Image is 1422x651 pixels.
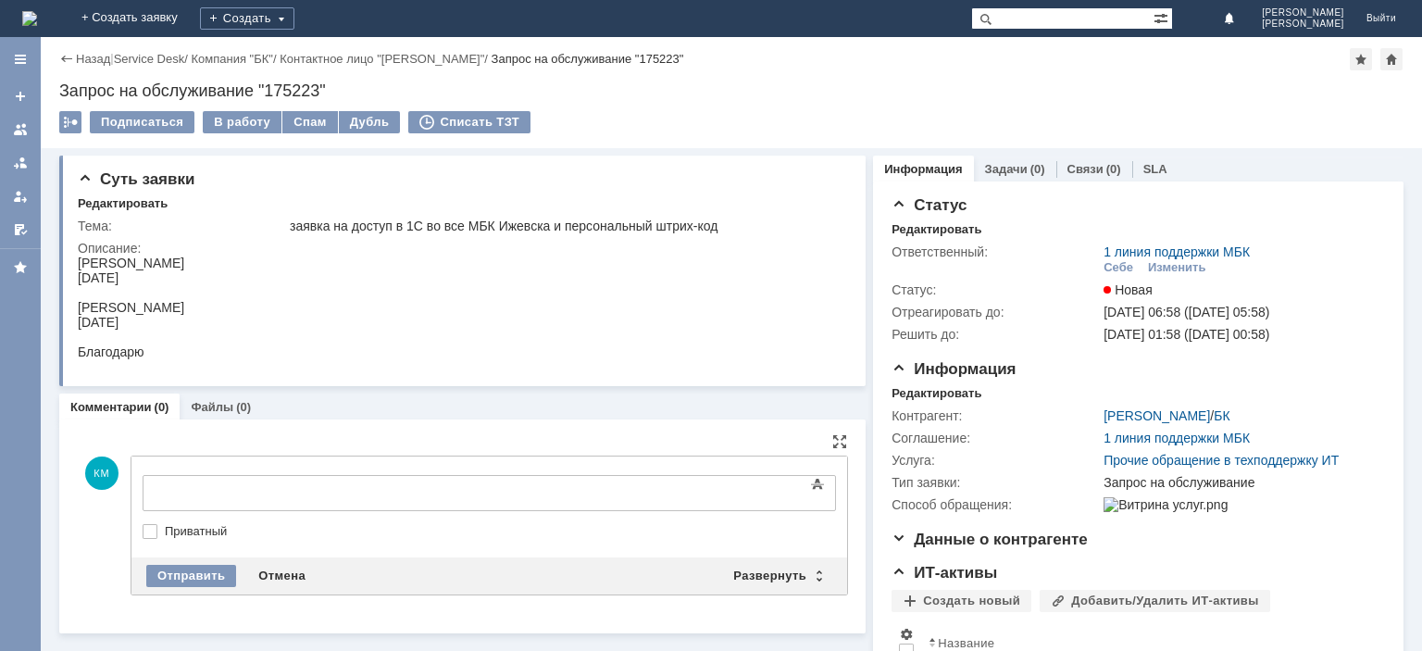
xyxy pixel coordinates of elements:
[892,222,981,237] div: Редактировать
[806,473,829,495] span: Показать панель инструментов
[1104,260,1133,275] div: Себе
[78,170,194,188] span: Суть заявки
[6,115,35,144] a: Заявки на командах
[1380,48,1403,70] div: Сделать домашней страницей
[1262,19,1344,30] span: [PERSON_NAME]
[78,241,843,256] div: Описание:
[892,453,1100,468] div: Услуга:
[6,215,35,244] a: Мои согласования
[6,182,35,211] a: Мои заявки
[1262,7,1344,19] span: [PERSON_NAME]
[832,434,847,449] div: На всю страницу
[1104,431,1250,445] a: 1 линия поддержки МБК
[1143,162,1167,176] a: SLA
[70,400,152,414] a: Комментарии
[76,52,110,66] a: Назад
[280,52,484,66] a: Контактное лицо "[PERSON_NAME]"
[236,400,251,414] div: (0)
[6,148,35,178] a: Заявки в моей ответственности
[59,111,81,133] div: Работа с массовостью
[1104,497,1228,512] img: Витрина услуг.png
[191,52,272,66] a: Компания "БК"
[6,81,35,111] a: Создать заявку
[191,52,280,66] div: /
[892,531,1088,548] span: Данные о контрагенте
[892,564,997,582] span: ИТ-активы
[1104,327,1269,342] span: [DATE] 01:58 ([DATE] 00:58)
[1104,453,1339,468] a: Прочие обращение в техподдержку ИТ
[1104,282,1153,297] span: Новая
[85,457,118,490] span: КМ
[892,475,1100,490] div: Тип заявки:
[1104,305,1269,319] span: [DATE] 06:58 ([DATE] 05:58)
[290,219,840,233] div: заявка на доступ в 1С во все МБК Ижевска и персональный штрих-код
[1350,48,1372,70] div: Добавить в избранное
[59,81,1403,100] div: Запрос на обслуживание "175223"
[892,282,1100,297] div: Статус:
[22,11,37,26] img: logo
[110,51,113,65] div: |
[1104,408,1229,423] div: /
[892,327,1100,342] div: Решить до:
[78,196,168,211] div: Редактировать
[492,52,684,66] div: Запрос на обслуживание "175223"
[1154,8,1172,26] span: Расширенный поиск
[892,497,1100,512] div: Способ обращения:
[892,196,967,214] span: Статус
[884,162,962,176] a: Информация
[114,52,192,66] div: /
[899,627,914,642] span: Настройки
[1106,162,1121,176] div: (0)
[200,7,294,30] div: Создать
[1104,244,1250,259] a: 1 линия поддержки МБК
[1148,260,1206,275] div: Изменить
[78,219,286,233] div: Тема:
[1214,408,1229,423] a: БК
[892,305,1100,319] div: Отреагировать до:
[1104,475,1376,490] div: Запрос на обслуживание
[892,244,1100,259] div: Ответственный:
[938,636,994,650] div: Название
[892,431,1100,445] div: Соглашение:
[155,400,169,414] div: (0)
[165,524,832,539] label: Приватный
[1067,162,1104,176] a: Связи
[22,11,37,26] a: Перейти на домашнюю страницу
[114,52,185,66] a: Service Desk
[892,360,1016,378] span: Информация
[892,386,981,401] div: Редактировать
[985,162,1028,176] a: Задачи
[892,408,1100,423] div: Контрагент:
[1104,408,1210,423] a: [PERSON_NAME]
[280,52,491,66] div: /
[191,400,233,414] a: Файлы
[1030,162,1045,176] div: (0)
